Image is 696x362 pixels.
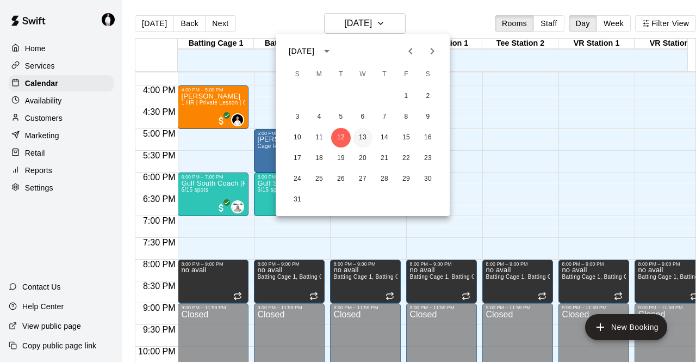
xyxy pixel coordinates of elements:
button: 6 [353,107,372,127]
button: 17 [288,149,307,168]
button: 13 [353,128,372,148]
button: 20 [353,149,372,168]
span: Tuesday [331,64,351,85]
button: 10 [288,128,307,148]
button: Next month [421,40,443,62]
button: 9 [418,107,438,127]
button: 12 [331,128,351,148]
button: calendar view is open, switch to year view [318,42,336,60]
button: 27 [353,169,372,189]
button: 28 [375,169,394,189]
button: 3 [288,107,307,127]
span: Monday [309,64,329,85]
button: 25 [309,169,329,189]
button: 23 [418,149,438,168]
button: 7 [375,107,394,127]
span: Saturday [418,64,438,85]
button: 26 [331,169,351,189]
button: 29 [396,169,416,189]
button: 14 [375,128,394,148]
button: 4 [309,107,329,127]
button: Previous month [400,40,421,62]
button: 8 [396,107,416,127]
button: 21 [375,149,394,168]
button: 18 [309,149,329,168]
button: 22 [396,149,416,168]
button: 24 [288,169,307,189]
button: 1 [396,87,416,106]
span: Thursday [375,64,394,85]
button: 11 [309,128,329,148]
button: 2 [418,87,438,106]
button: 5 [331,107,351,127]
div: [DATE] [289,46,314,57]
button: 30 [418,169,438,189]
button: 31 [288,190,307,210]
span: Friday [396,64,416,85]
span: Sunday [288,64,307,85]
button: 16 [418,128,438,148]
button: 19 [331,149,351,168]
span: Wednesday [353,64,372,85]
button: 15 [396,128,416,148]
